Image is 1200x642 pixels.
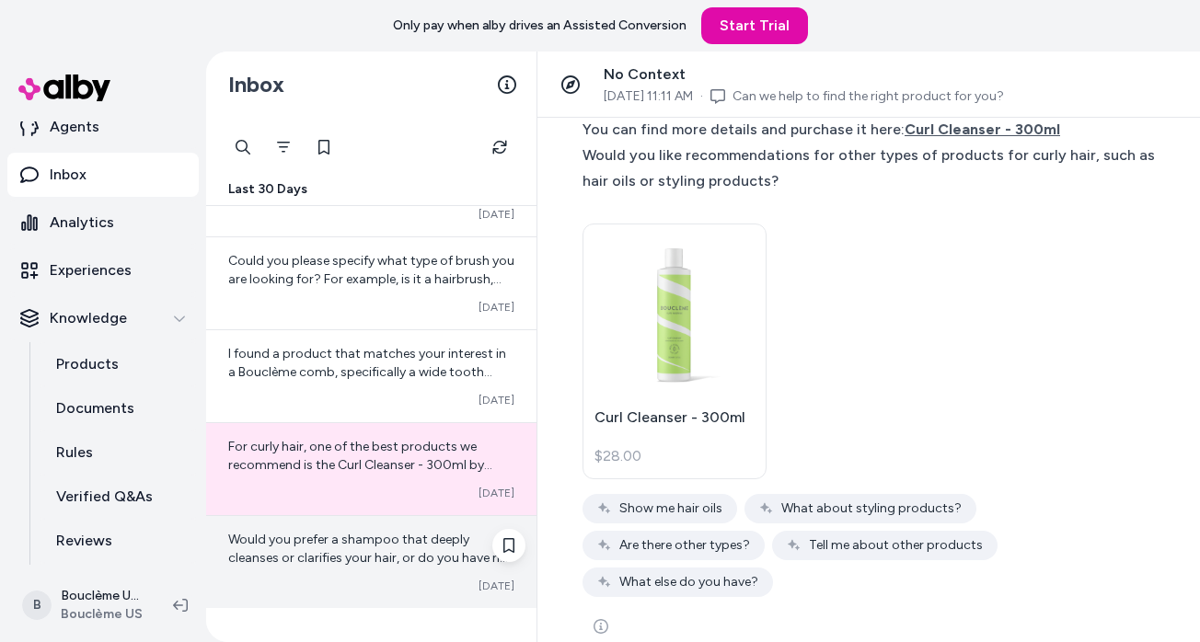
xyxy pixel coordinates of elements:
[56,353,119,375] p: Products
[50,307,127,329] p: Knowledge
[481,129,518,166] button: Refresh
[56,486,153,508] p: Verified Q&As
[206,236,537,329] a: Could you please specify what type of brush you are looking for? For example, is it a hairbrush, ...
[38,430,199,475] a: Rules
[56,530,112,552] p: Reviews
[50,259,132,281] p: Experiences
[265,129,302,166] button: Filter
[583,117,1155,143] div: You can find more details and purchase it here:
[905,120,1060,138] span: Curl Cleanser - 300ml
[479,207,514,222] span: [DATE]
[228,180,307,199] span: Last 30 Days
[206,329,537,422] a: I found a product that matches your interest in a Bouclème comb, specifically a wide tooth comb m...
[38,386,199,430] a: Documents
[22,590,52,620] span: B
[604,87,693,106] span: [DATE] 11:11 AM
[61,605,144,624] span: Bouclème US
[604,65,686,83] span: No Context
[619,536,750,555] span: Are there other types?
[206,515,537,608] a: Would you prefer a shampoo that deeply cleanses or clarifies your hair, or do you have no prefere...
[38,475,199,519] a: Verified Q&As
[228,253,514,324] span: Could you please specify what type of brush you are looking for? For example, is it a hairbrush, ...
[50,164,87,186] p: Inbox
[206,422,537,515] a: For curly hair, one of the best products we recommend is the Curl Cleanser - 300ml by BOUCLÈME. I...
[583,224,767,479] a: Curl Cleanser - 300mlCurl Cleanser - 300ml$28.00
[479,300,514,315] span: [DATE]
[7,296,199,340] button: Knowledge
[38,519,199,563] a: Reviews
[479,486,514,500] span: [DATE]
[733,87,1004,106] a: Can we help to find the right product for you?
[11,576,158,635] button: BBouclème US ShopifyBouclème US
[479,393,514,407] span: [DATE]
[61,587,144,605] p: Bouclème US Shopify
[7,201,199,245] a: Analytics
[7,153,199,197] a: Inbox
[50,212,114,234] p: Analytics
[619,499,722,518] span: Show me hair oils
[7,248,199,292] a: Experiences
[809,536,983,555] span: Tell me about other products
[594,235,755,396] img: Curl Cleanser - 300ml
[700,87,703,106] span: ·
[393,17,687,35] p: Only pay when alby drives an Assisted Conversion
[594,445,641,467] span: $28.00
[781,499,962,518] span: What about styling products?
[7,105,199,149] a: Agents
[56,397,134,419] p: Documents
[18,75,110,101] img: alby Logo
[50,116,99,138] p: Agents
[38,342,199,386] a: Products
[479,579,514,593] span: [DATE]
[56,441,93,464] p: Rules
[228,71,284,98] h2: Inbox
[594,407,755,429] p: Curl Cleanser - 300ml
[228,532,508,602] span: Would you prefer a shampoo that deeply cleanses or clarifies your hair, or do you have no prefere...
[619,573,758,591] span: What else do you have?
[583,143,1155,194] div: Would you like recommendations for other types of products for curly hair, such as hair oils or s...
[701,7,808,44] a: Start Trial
